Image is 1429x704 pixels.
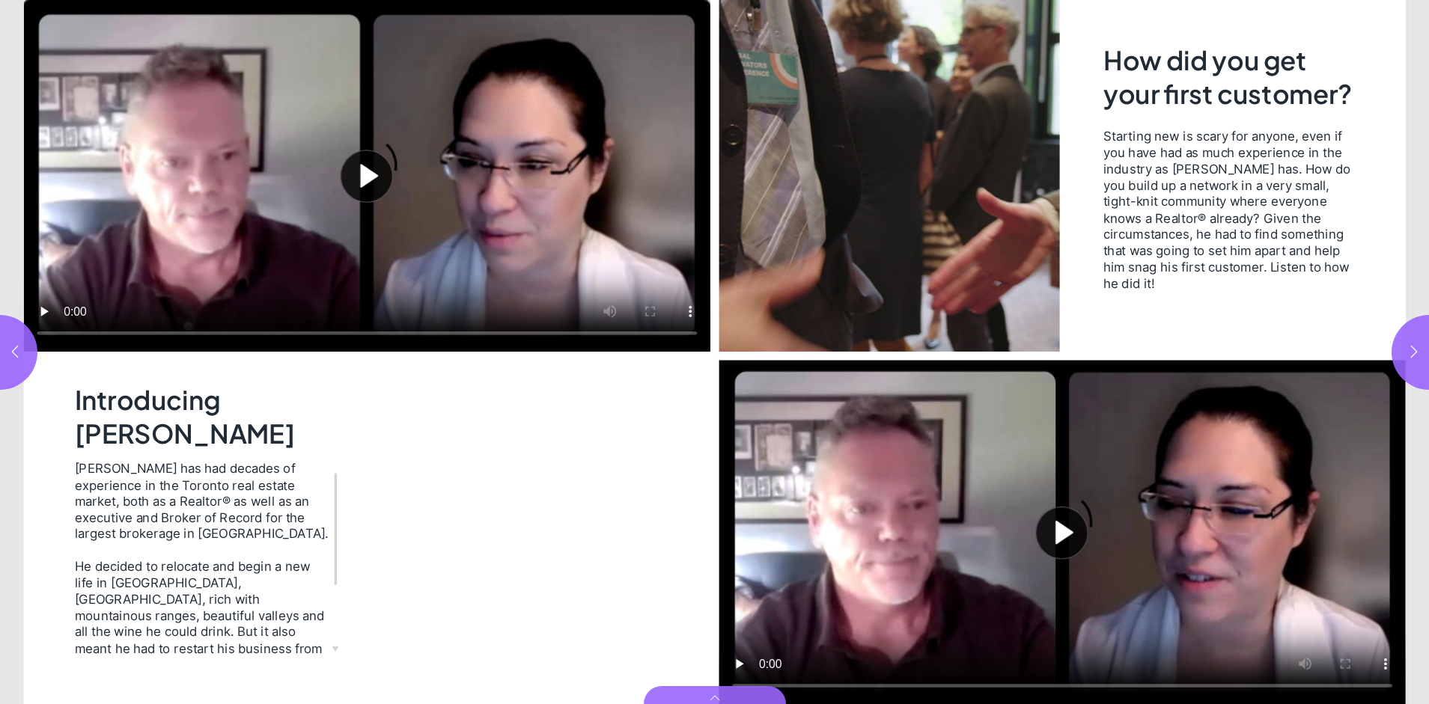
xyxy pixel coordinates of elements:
div: [PERSON_NAME] has had decades of experience in the Toronto real estate market, both as a Realtor®... [74,460,329,542]
h2: How did you get your first customer? [1103,43,1354,114]
span: Starting new is scary for anyone, even if you have had as much experience in the industry as [PER... [1103,128,1350,291]
h2: Introducing [PERSON_NAME] [74,383,334,447]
